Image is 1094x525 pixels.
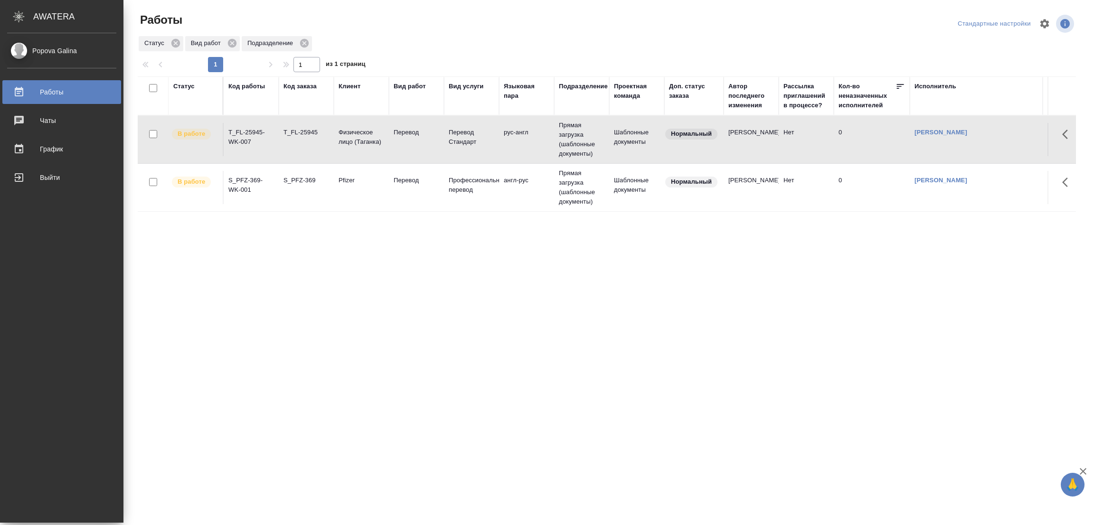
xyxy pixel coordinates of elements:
a: Чаты [2,109,121,132]
div: Работы [7,85,116,99]
p: Физическое лицо (Таганка) [339,128,384,147]
p: Статус [144,38,168,48]
td: рус-англ [499,123,554,156]
td: Прямая загрузка (шаблонные документы) [554,164,609,211]
div: split button [955,17,1033,31]
td: Нет [779,123,834,156]
td: Шаблонные документы [609,171,664,204]
p: Подразделение [247,38,296,48]
span: 🙏 [1065,475,1081,495]
p: В работе [178,177,205,187]
div: График [7,142,116,156]
a: График [2,137,121,161]
a: Работы [2,80,121,104]
div: Popova Galina [7,46,116,56]
td: Шаблонные документы [609,123,664,156]
div: Код заказа [283,82,317,91]
p: Перевод Стандарт [449,128,494,147]
p: Pfizer [339,176,384,185]
div: Доп. статус заказа [669,82,719,101]
p: Вид работ [191,38,224,48]
td: 0 [834,123,910,156]
p: Профессиональный перевод [449,176,494,195]
td: Прямая загрузка (шаблонные документы) [554,116,609,163]
div: Исполнитель выполняет работу [171,176,218,188]
p: Нормальный [671,177,712,187]
div: S_PFZ-369 [283,176,329,185]
td: T_FL-25945-WK-007 [224,123,279,156]
div: Рассылка приглашений в процессе? [783,82,829,110]
td: 0 [834,171,910,204]
div: Чаты [7,113,116,128]
div: Статус [139,36,183,51]
div: T_FL-25945 [283,128,329,137]
div: Код работы [228,82,265,91]
div: Проектная команда [614,82,660,101]
span: Посмотреть информацию [1056,15,1076,33]
td: Нет [779,171,834,204]
button: 🙏 [1061,473,1085,497]
div: Вид услуги [449,82,484,91]
div: Подразделение [242,36,312,51]
div: Языковая пара [504,82,549,101]
div: AWATERA [33,7,123,26]
a: [PERSON_NAME] [915,177,967,184]
p: Нормальный [671,129,712,139]
a: [PERSON_NAME] [915,129,967,136]
span: Работы [138,12,182,28]
div: Исполнитель выполняет работу [171,128,218,141]
span: из 1 страниц [326,58,366,72]
div: Исполнитель [915,82,956,91]
div: Вид работ [394,82,426,91]
button: Здесь прячутся важные кнопки [1056,171,1079,194]
a: Выйти [2,166,121,189]
td: [PERSON_NAME] [724,171,779,204]
div: Клиент [339,82,360,91]
div: Вид работ [185,36,240,51]
div: Подразделение [559,82,608,91]
div: Автор последнего изменения [728,82,774,110]
td: англ-рус [499,171,554,204]
p: В работе [178,129,205,139]
span: Настроить таблицу [1033,12,1056,35]
div: Кол-во неназначенных исполнителей [839,82,896,110]
td: S_PFZ-369-WK-001 [224,171,279,204]
p: Перевод [394,128,439,137]
button: Здесь прячутся важные кнопки [1056,123,1079,146]
div: Выйти [7,170,116,185]
td: [PERSON_NAME] [724,123,779,156]
p: Перевод [394,176,439,185]
div: Статус [173,82,195,91]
